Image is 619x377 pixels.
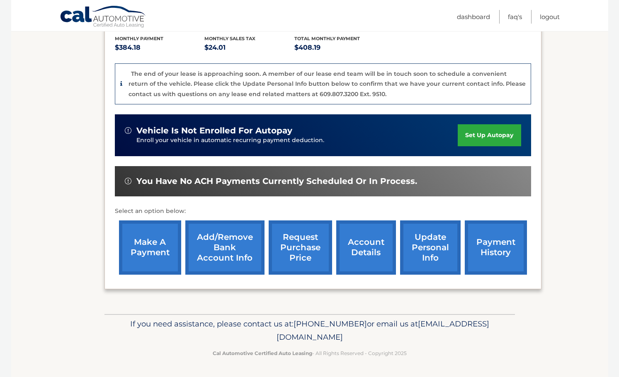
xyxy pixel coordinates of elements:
[125,178,131,184] img: alert-white.svg
[115,42,205,53] p: $384.18
[540,10,560,24] a: Logout
[269,220,332,275] a: request purchase price
[136,126,292,136] span: vehicle is not enrolled for autopay
[204,42,294,53] p: $24.01
[336,220,396,275] a: account details
[294,42,384,53] p: $408.19
[204,36,255,41] span: Monthly sales Tax
[115,36,163,41] span: Monthly Payment
[294,36,360,41] span: Total Monthly Payment
[400,220,461,275] a: update personal info
[119,220,181,275] a: make a payment
[115,206,531,216] p: Select an option below:
[213,350,312,356] strong: Cal Automotive Certified Auto Leasing
[457,10,490,24] a: Dashboard
[136,136,458,145] p: Enroll your vehicle in automatic recurring payment deduction.
[458,124,521,146] a: set up autopay
[508,10,522,24] a: FAQ's
[110,349,510,358] p: - All Rights Reserved - Copyright 2025
[465,220,527,275] a: payment history
[294,319,367,329] span: [PHONE_NUMBER]
[185,220,265,275] a: Add/Remove bank account info
[136,176,417,186] span: You have no ACH payments currently scheduled or in process.
[60,5,147,29] a: Cal Automotive
[125,127,131,134] img: alert-white.svg
[110,317,510,344] p: If you need assistance, please contact us at: or email us at
[129,70,526,98] p: The end of your lease is approaching soon. A member of our lease end team will be in touch soon t...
